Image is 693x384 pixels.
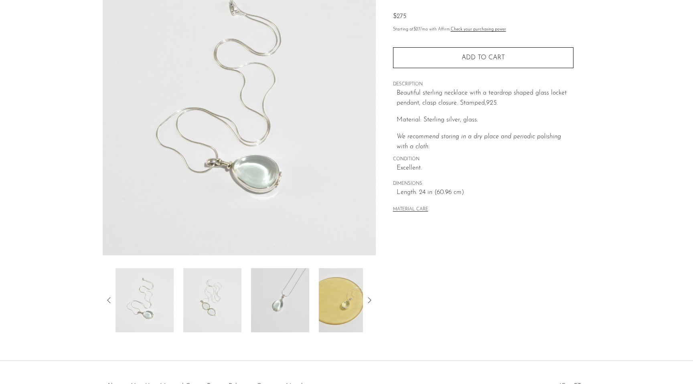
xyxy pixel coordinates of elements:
img: Teardrop Glass Locket Necklace [115,268,174,332]
p: Material: Sterling silver, glass. [397,115,573,125]
span: $275 [393,13,406,20]
img: Teardrop Glass Locket Necklace [319,268,377,332]
span: Excellent. [397,163,573,174]
span: $27 [413,27,420,32]
a: Check your purchasing power - Learn more about Affirm Financing (opens in modal) [451,27,506,32]
img: Teardrop Glass Locket Necklace [251,268,309,332]
img: Teardrop Glass Locket Necklace [183,268,241,332]
button: Add to cart [393,47,573,68]
p: Beautiful sterling necklace with a teardrop shaped glass locket pendant, clasp closure. Stamped, [397,88,573,109]
span: Add to cart [462,55,505,61]
button: MATERIAL CARE [393,207,428,213]
span: DESCRIPTION [393,81,573,88]
span: CONDITION [393,156,573,163]
i: We recommend storing in a dry place and periodic polishing with a cloth. [397,133,561,150]
p: Starting at /mo with Affirm. [393,26,573,33]
em: 925. [486,100,498,106]
span: Length: 24 in (60.96 cm) [397,188,573,198]
span: DIMENSIONS [393,180,573,188]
